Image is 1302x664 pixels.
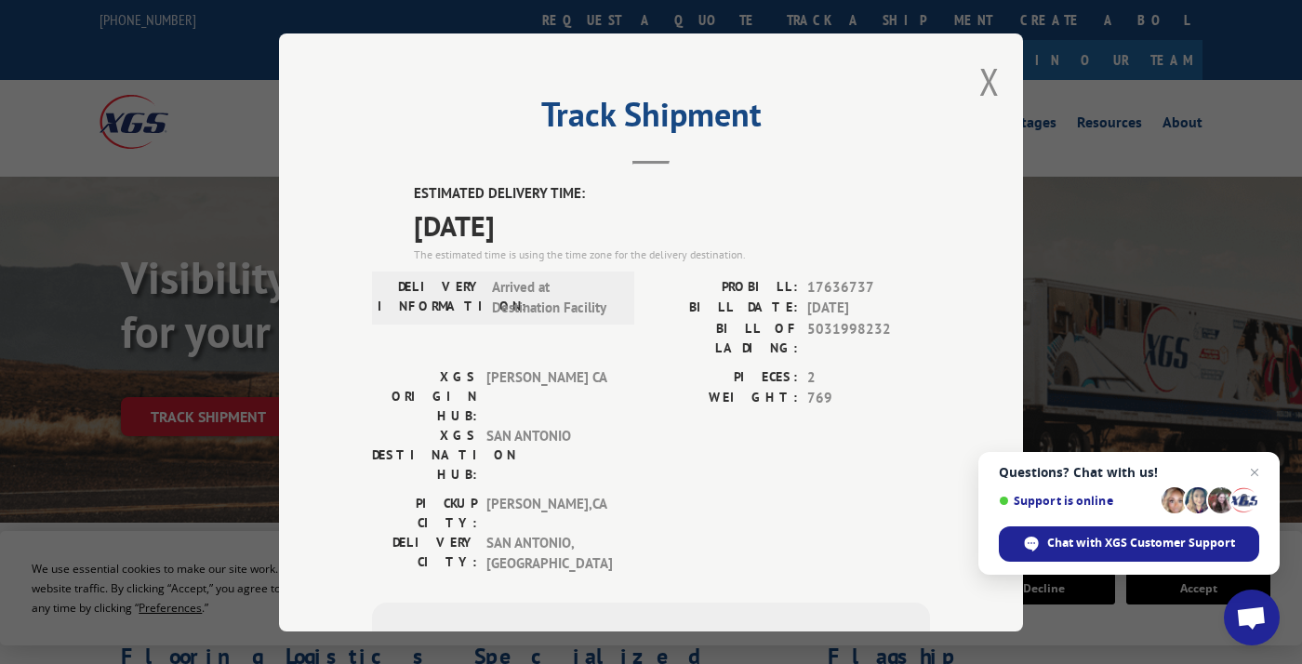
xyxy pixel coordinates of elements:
[999,465,1259,480] span: Questions? Chat with us!
[492,276,618,318] span: Arrived at Destination Facility
[979,57,1000,106] button: Close modal
[1224,590,1280,645] div: Open chat
[651,318,798,357] label: BILL OF LADING:
[486,366,612,425] span: [PERSON_NAME] CA
[651,276,798,298] label: PROBILL:
[807,388,930,409] span: 769
[372,493,477,532] label: PICKUP CITY:
[372,366,477,425] label: XGS ORIGIN HUB:
[1047,535,1235,551] span: Chat with XGS Customer Support
[372,101,930,137] h2: Track Shipment
[414,246,930,262] div: The estimated time is using the time zone for the delivery destination.
[394,624,908,651] div: Subscribe to alerts
[651,366,798,388] label: PIECES:
[651,298,798,319] label: BILL DATE:
[378,276,483,318] label: DELIVERY INFORMATION:
[486,532,612,574] span: SAN ANTONIO , [GEOGRAPHIC_DATA]
[486,425,612,484] span: SAN ANTONIO
[651,388,798,409] label: WEIGHT:
[1243,461,1266,484] span: Close chat
[372,532,477,574] label: DELIVERY CITY:
[372,425,477,484] label: XGS DESTINATION HUB:
[999,526,1259,562] div: Chat with XGS Customer Support
[486,493,612,532] span: [PERSON_NAME] , CA
[414,204,930,246] span: [DATE]
[807,366,930,388] span: 2
[807,298,930,319] span: [DATE]
[807,276,930,298] span: 17636737
[807,318,930,357] span: 5031998232
[999,494,1155,508] span: Support is online
[414,183,930,205] label: ESTIMATED DELIVERY TIME:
